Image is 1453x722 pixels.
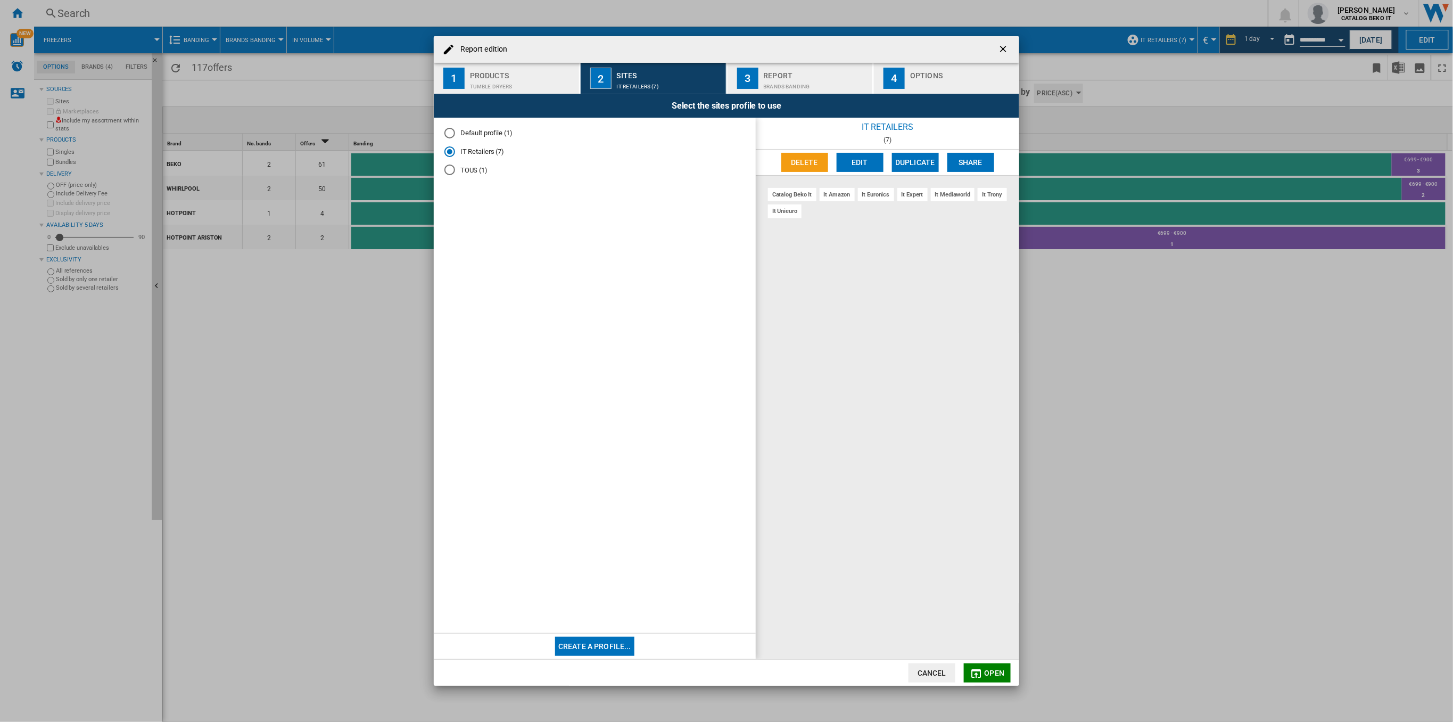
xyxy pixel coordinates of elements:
[837,153,884,172] button: Edit
[994,39,1015,60] button: getI18NText('BUTTONS.CLOSE_DIALOG')
[964,663,1011,683] button: Open
[764,78,869,89] div: Brands banding
[910,67,1015,78] div: Options
[434,63,580,94] button: 1 Products Tumble dryers
[756,118,1019,136] div: IT Retailers
[737,68,758,89] div: 3
[998,44,1011,56] ng-md-icon: getI18NText('BUTTONS.CLOSE_DIALOG')
[781,153,828,172] button: Delete
[470,78,575,89] div: Tumble dryers
[434,94,1019,118] div: Select the sites profile to use
[581,63,727,94] button: 2 Sites IT Retailers (7)
[892,153,939,172] button: Duplicate
[590,68,612,89] div: 2
[470,67,575,78] div: Products
[455,44,507,55] h4: Report edition
[444,165,745,175] md-radio-button: TOUS (1)
[555,637,634,656] button: Create a profile...
[985,669,1005,677] span: Open
[444,146,745,157] md-radio-button: IT Retailers (7)
[947,153,994,172] button: Share
[768,188,816,201] div: catalog beko it
[909,663,955,683] button: Cancel
[897,188,928,201] div: it expert
[443,68,465,89] div: 1
[728,63,874,94] button: 3 Report Brands banding
[931,188,975,201] div: it mediaworld
[434,36,1019,686] md-dialog: Report edition ...
[978,188,1006,201] div: it trony
[884,68,905,89] div: 4
[820,188,855,201] div: it amazon
[768,204,802,218] div: it unieuro
[756,136,1019,144] div: (7)
[874,63,1019,94] button: 4 Options
[617,67,722,78] div: Sites
[764,67,869,78] div: Report
[617,78,722,89] div: IT Retailers (7)
[444,128,745,138] md-radio-button: Default profile (1)
[858,188,894,201] div: it euronics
